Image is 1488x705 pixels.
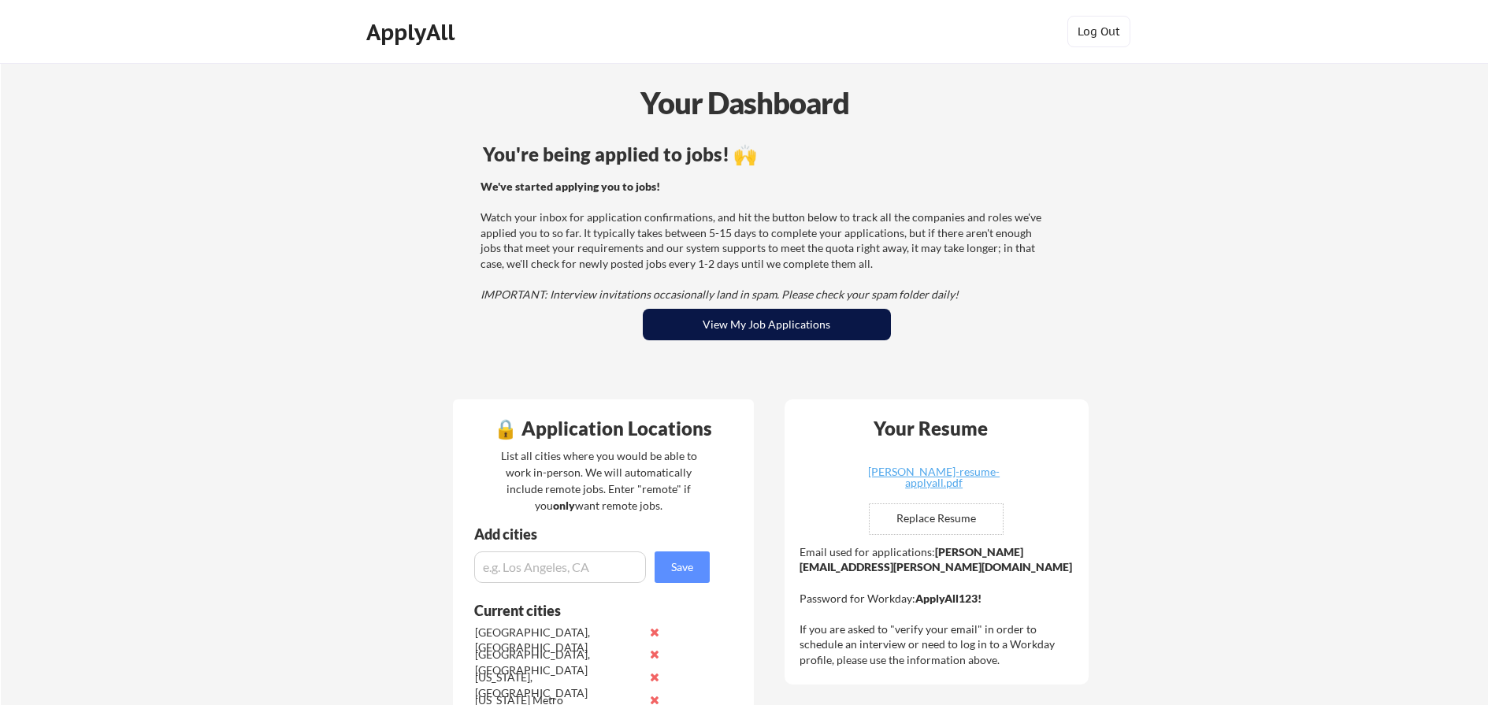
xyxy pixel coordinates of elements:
[800,544,1078,668] div: Email used for applications: Password for Workday: If you are asked to "verify your email" in ord...
[481,179,1048,302] div: Watch your inbox for application confirmations, and hit the button below to track all the compani...
[840,466,1028,491] a: [PERSON_NAME]-resume-applyall.pdf
[2,80,1488,125] div: Your Dashboard
[481,288,959,301] em: IMPORTANT: Interview invitations occasionally land in spam. Please check your spam folder daily!
[457,419,750,438] div: 🔒 Application Locations
[800,545,1072,574] strong: [PERSON_NAME][EMAIL_ADDRESS][PERSON_NAME][DOMAIN_NAME]
[475,647,641,677] div: [GEOGRAPHIC_DATA], [GEOGRAPHIC_DATA]
[853,419,1009,438] div: Your Resume
[483,145,1051,164] div: You're being applied to jobs! 🙌
[366,19,459,46] div: ApplyAll
[474,527,714,541] div: Add cities
[481,180,660,193] strong: We've started applying you to jobs!
[475,670,641,700] div: [US_STATE], [GEOGRAPHIC_DATA]
[491,447,707,514] div: List all cities where you would be able to work in-person. We will automatically include remote j...
[655,551,710,583] button: Save
[915,592,981,605] strong: ApplyAll123!
[475,625,641,655] div: [GEOGRAPHIC_DATA], [GEOGRAPHIC_DATA]
[474,603,692,618] div: Current cities
[1067,16,1130,47] button: Log Out
[840,466,1028,488] div: [PERSON_NAME]-resume-applyall.pdf
[643,309,891,340] button: View My Job Applications
[474,551,646,583] input: e.g. Los Angeles, CA
[553,499,575,512] strong: only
